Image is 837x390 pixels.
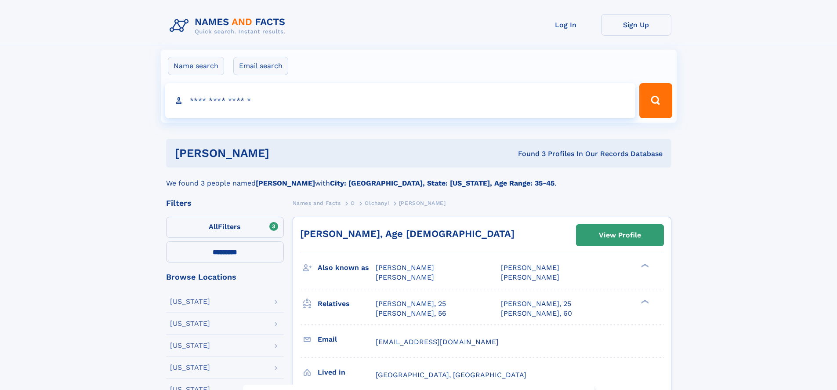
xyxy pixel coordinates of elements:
[293,197,341,208] a: Names and Facts
[300,228,515,239] a: [PERSON_NAME], Age [DEMOGRAPHIC_DATA]
[365,197,389,208] a: Olchanyi
[376,263,434,272] span: [PERSON_NAME]
[165,83,636,118] input: search input
[501,273,559,281] span: [PERSON_NAME]
[318,260,376,275] h3: Also known as
[376,371,526,379] span: [GEOGRAPHIC_DATA], [GEOGRAPHIC_DATA]
[376,273,434,281] span: [PERSON_NAME]
[166,217,284,238] label: Filters
[318,365,376,380] h3: Lived in
[166,273,284,281] div: Browse Locations
[170,342,210,349] div: [US_STATE]
[501,263,559,272] span: [PERSON_NAME]
[376,309,446,318] a: [PERSON_NAME], 56
[376,338,499,346] span: [EMAIL_ADDRESS][DOMAIN_NAME]
[601,14,671,36] a: Sign Up
[168,57,224,75] label: Name search
[170,320,210,327] div: [US_STATE]
[576,225,663,246] a: View Profile
[639,299,649,304] div: ❯
[351,200,355,206] span: O
[170,364,210,371] div: [US_STATE]
[376,299,446,309] a: [PERSON_NAME], 25
[399,200,446,206] span: [PERSON_NAME]
[639,83,672,118] button: Search Button
[233,57,288,75] label: Email search
[501,309,572,318] a: [PERSON_NAME], 60
[318,332,376,347] h3: Email
[501,299,571,309] a: [PERSON_NAME], 25
[330,179,554,187] b: City: [GEOGRAPHIC_DATA], State: [US_STATE], Age Range: 35-45
[209,222,218,231] span: All
[166,199,284,207] div: Filters
[166,168,671,189] div: We found 3 people named with .
[599,225,641,245] div: View Profile
[351,197,355,208] a: O
[639,263,649,269] div: ❯
[170,298,210,305] div: [US_STATE]
[394,149,663,159] div: Found 3 Profiles In Our Records Database
[256,179,315,187] b: [PERSON_NAME]
[365,200,389,206] span: Olchanyi
[175,148,394,159] h1: [PERSON_NAME]
[166,14,293,38] img: Logo Names and Facts
[531,14,601,36] a: Log In
[318,296,376,311] h3: Relatives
